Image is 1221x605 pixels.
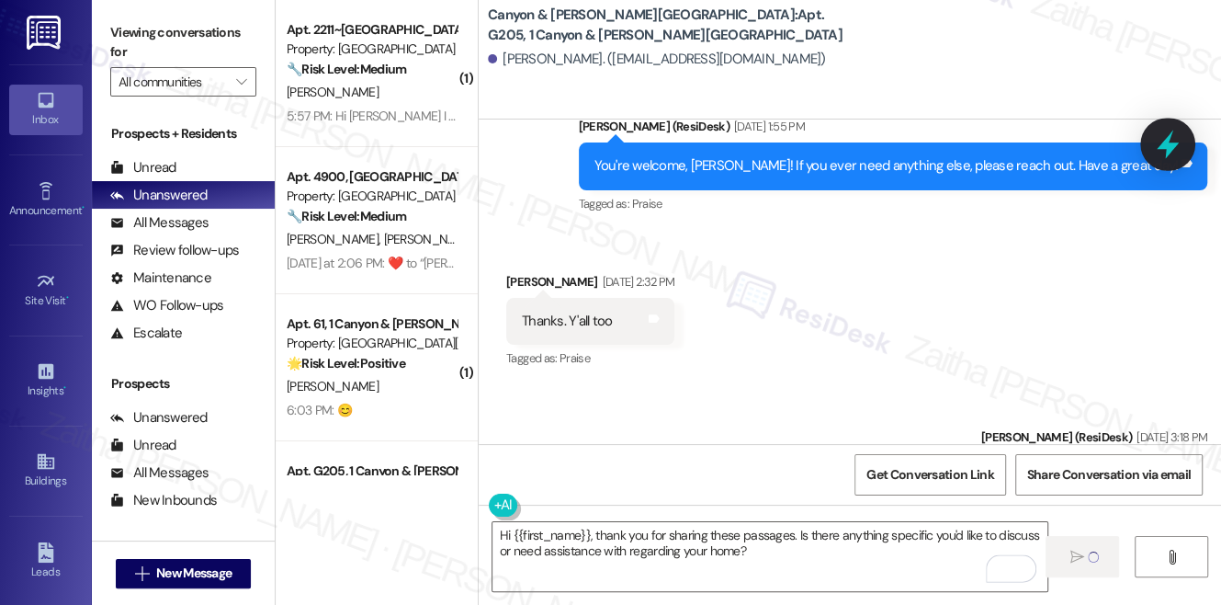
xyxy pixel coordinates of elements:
input: All communities [119,67,227,97]
span: Praise [631,196,661,211]
div: Unanswered [110,186,208,205]
div: [DATE] 2:32 PM [598,272,675,291]
div: Property: [GEOGRAPHIC_DATA][PERSON_NAME] [287,334,457,353]
div: Prospects + Residents [92,124,275,143]
div: Apt. G205, 1 Canyon & [PERSON_NAME][GEOGRAPHIC_DATA] [287,462,457,481]
span: Get Conversation Link [866,465,993,485]
strong: 🔧 Risk Level: Medium [287,61,406,77]
a: Buildings [9,446,83,496]
div: [PERSON_NAME]. ([EMAIL_ADDRESS][DOMAIN_NAME]) [488,50,826,69]
div: Property: [GEOGRAPHIC_DATA] [287,40,457,59]
div: WO Follow-ups [110,296,223,315]
div: Apt. 2211~[GEOGRAPHIC_DATA] [287,20,457,40]
a: Site Visit • [9,266,83,315]
div: Apt. 61, 1 Canyon & [PERSON_NAME][GEOGRAPHIC_DATA] [287,314,457,334]
i:  [1069,550,1083,565]
i:  [236,74,246,89]
div: Maintenance [110,268,211,288]
strong: 🌟 Risk Level: Positive [287,355,405,371]
span: [PERSON_NAME] [287,84,379,100]
div: [PERSON_NAME] [506,272,674,298]
div: [DATE] 1:55 PM [729,117,805,136]
button: Get Conversation Link [854,454,1005,496]
a: Inbox [9,85,83,134]
span: • [63,382,66,394]
span: • [82,201,85,214]
div: You're welcome, [PERSON_NAME]! If you ever need anything else, please reach out. Have a great day! [594,156,1179,176]
a: Insights • [9,356,83,405]
span: [PERSON_NAME] [384,231,476,247]
b: Canyon & [PERSON_NAME][GEOGRAPHIC_DATA]: Apt. G205, 1 Canyon & [PERSON_NAME][GEOGRAPHIC_DATA] [488,6,855,45]
strong: 🔧 Risk Level: Medium [287,208,406,224]
div: Thanks. Y'all too [522,312,612,331]
i:  [1165,550,1179,565]
span: New Message [156,564,232,583]
div: Unanswered [110,408,208,428]
div: Unread [110,158,176,177]
button: New Message [116,559,252,588]
i:  [135,566,149,581]
span: [PERSON_NAME] [287,378,379,394]
div: New Inbounds [110,491,217,510]
label: Viewing conversations for [110,18,256,67]
div: Property: [GEOGRAPHIC_DATA] [287,187,457,206]
div: Escalate [110,324,182,343]
span: [PERSON_NAME] [287,231,384,247]
span: Share Conversation via email [1027,465,1191,485]
div: 6:03 PM: 😊 [287,402,352,418]
a: Leads [9,537,83,587]
div: Prospects [92,374,275,394]
div: [PERSON_NAME] (ResiDesk) [579,117,1208,143]
div: [DATE] 3:18 PM [1132,428,1207,447]
img: ResiDesk Logo [27,16,64,50]
span: Praise [560,350,590,366]
button: Share Conversation via email [1015,454,1203,496]
span: • [66,291,69,304]
div: All Messages [110,463,209,483]
div: Tagged as: [506,345,674,371]
div: Tagged as: [579,190,1208,217]
div: All Messages [110,213,209,233]
div: Review follow-ups [110,241,239,260]
div: 5:57 PM: Hi [PERSON_NAME] I apologize I relive the spider webs were removed when I stepped out Th... [287,108,876,124]
div: Apt. 4900, [GEOGRAPHIC_DATA] [287,167,457,187]
div: Unread [110,436,176,455]
textarea: To enrich screen reader interactions, please activate Accessibility in Grammarly extension settings [492,522,1047,591]
div: [PERSON_NAME] (ResiDesk) [981,428,1207,453]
